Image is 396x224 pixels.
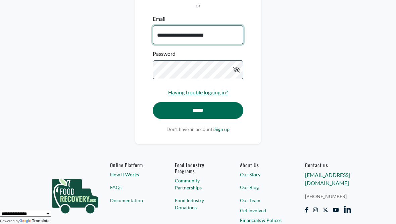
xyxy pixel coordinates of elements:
[110,184,156,191] a: FAQs
[175,162,221,174] h6: Food Industry Programs
[305,162,351,168] h6: Contact us
[110,171,156,178] a: How It Works
[175,177,221,191] a: Community Partnerships
[240,184,286,191] a: Our Blog
[153,15,165,23] label: Email
[240,171,286,178] a: Our Story
[153,50,176,58] label: Password
[240,162,286,168] a: About Us
[214,126,230,132] a: Sign up
[19,219,32,224] img: Google Translate
[110,197,156,204] a: Documentation
[168,89,228,95] a: Having trouble logging in?
[153,1,243,9] p: or
[110,162,156,168] h6: Online Platform
[175,197,221,211] a: Food Industry Donations
[240,207,286,214] a: Get Involved
[153,126,243,133] p: Don't have an account?
[19,219,50,223] a: Translate
[305,172,350,186] a: [EMAIL_ADDRESS][DOMAIN_NAME]
[305,193,351,200] a: [PHONE_NUMBER]
[240,197,286,204] a: Our Team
